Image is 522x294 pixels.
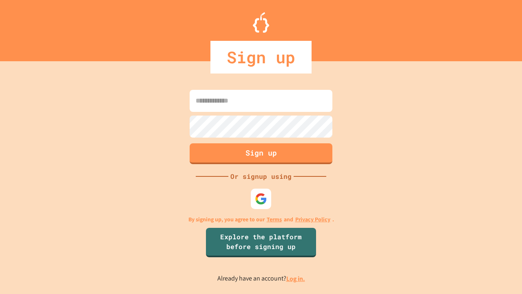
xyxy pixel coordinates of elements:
[255,193,267,205] img: google-icon.svg
[253,12,269,33] img: Logo.svg
[267,215,282,224] a: Terms
[295,215,330,224] a: Privacy Policy
[206,228,316,257] a: Explore the platform before signing up
[210,41,312,73] div: Sign up
[188,215,334,224] p: By signing up, you agree to our and .
[286,274,305,283] a: Log in.
[190,143,332,164] button: Sign up
[228,171,294,181] div: Or signup using
[217,274,305,284] p: Already have an account?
